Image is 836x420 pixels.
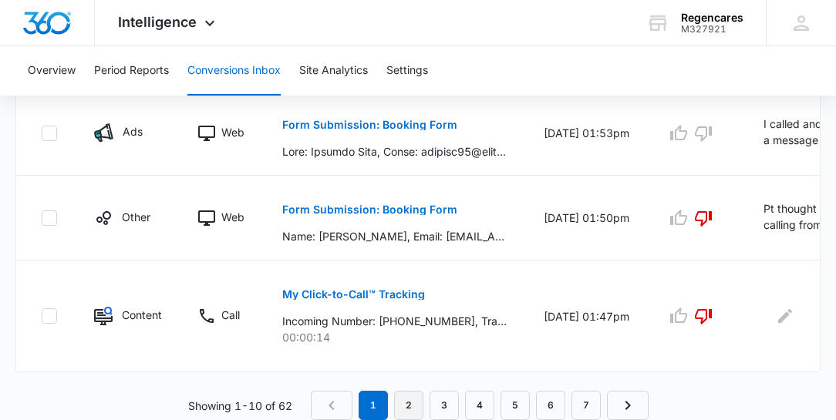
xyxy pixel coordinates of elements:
td: [DATE] 01:47pm [525,260,648,372]
button: Period Reports [94,46,169,96]
div: account id [681,24,743,35]
button: Settings [386,46,428,96]
a: Page 7 [571,391,601,420]
p: My Click-to-Call™ Tracking [282,289,425,300]
p: Web [221,209,244,225]
button: Form Submission: Booking Form [282,106,457,143]
span: Intelligence [118,14,197,30]
a: Page 5 [501,391,530,420]
a: Page 2 [394,391,423,420]
td: [DATE] 01:53pm [525,91,648,176]
button: Site Analytics [299,46,368,96]
button: Conversions Inbox [187,46,281,96]
div: account name [681,12,743,24]
button: Overview [28,46,76,96]
p: Call [221,307,240,323]
p: Other [122,209,150,225]
button: Edit Comments [773,304,797,328]
p: Content [122,307,160,323]
p: 00:00:14 [282,329,507,345]
a: Page 6 [536,391,565,420]
p: Web [221,124,244,140]
button: My Click-to-Call™ Tracking [282,276,425,313]
p: Showing 1-10 of 62 [188,398,292,414]
td: [DATE] 01:50pm [525,176,648,260]
p: Lore: Ipsumdo Sita, Conse: adipisc95@elits.doe, Tempo: 9479688169, Inci utla et dol magna aliq en... [282,143,507,160]
button: Form Submission: Booking Form [282,191,457,228]
p: Form Submission: Booking Form [282,204,457,215]
p: Form Submission: Booking Form [282,119,457,130]
nav: Pagination [311,391,649,420]
p: Name: [PERSON_NAME], Email: [EMAIL_ADDRESS][DOMAIN_NAME], Phone: [PHONE_NUMBER], What time of day... [282,228,507,244]
em: 1 [359,391,388,420]
a: Page 4 [465,391,494,420]
a: Next Page [607,391,649,420]
a: Page 3 [430,391,459,420]
p: Ads [123,123,143,139]
p: Incoming Number: [PHONE_NUMBER], Tracking Number: [PHONE_NUMBER], Ring To: [PHONE_NUMBER], Caller... [282,313,507,329]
